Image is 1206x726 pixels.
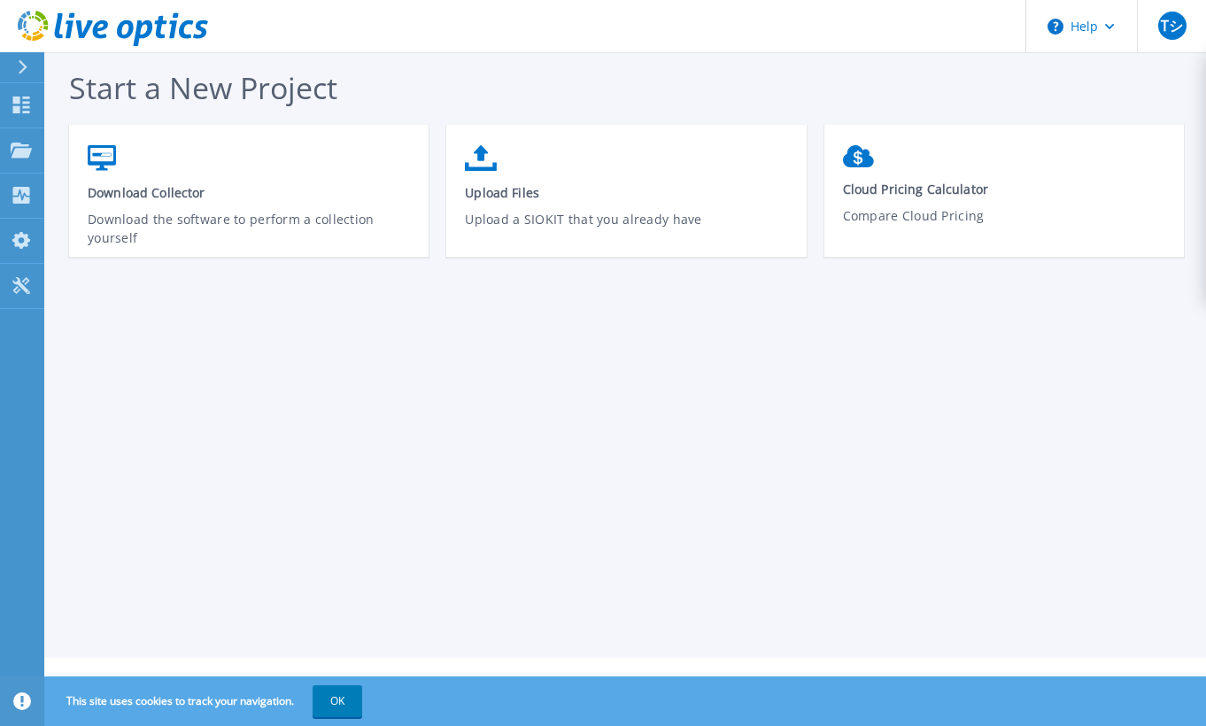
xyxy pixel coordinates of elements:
p: Compare Cloud Pricing [843,206,1166,247]
p: Download the software to perform a collection yourself [88,210,411,251]
span: This site uses cookies to track your navigation. [49,685,362,717]
span: Upload Files [465,184,788,201]
a: Upload FilesUpload a SIOKIT that you already have [446,136,806,263]
span: Download Collector [88,184,411,201]
span: Start a New Project [69,67,337,108]
span: Tシ [1161,19,1183,33]
a: Download CollectorDownload the software to perform a collection yourself [69,136,429,263]
button: OK [313,685,362,717]
a: Cloud Pricing CalculatorCompare Cloud Pricing [824,136,1184,260]
span: Cloud Pricing Calculator [843,181,1166,197]
p: Upload a SIOKIT that you already have [465,210,788,251]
